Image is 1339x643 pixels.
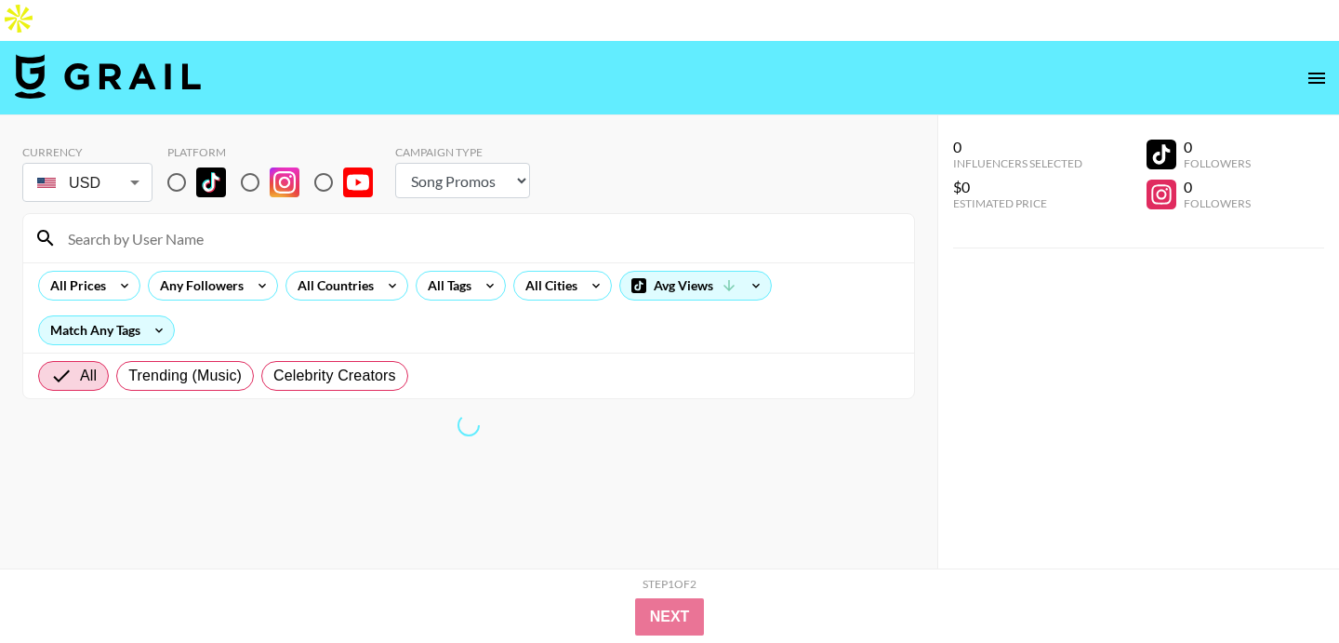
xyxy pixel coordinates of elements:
div: 0 [1184,138,1251,156]
button: open drawer [1298,60,1335,97]
div: Avg Views [620,272,771,300]
div: Influencers Selected [953,156,1082,170]
span: Refreshing bookers, clients, countries, tags, cities, talent, talent... [454,410,484,441]
div: $0 [953,178,1082,196]
span: Trending (Music) [128,365,242,387]
div: Followers [1184,196,1251,210]
div: USD [26,167,149,199]
div: Platform [167,145,388,159]
div: Campaign Type [395,145,530,159]
div: 0 [953,138,1082,156]
img: Instagram [270,167,299,197]
img: Grail Talent [15,54,201,99]
div: All Tags [417,272,475,300]
div: Currency [22,145,152,159]
div: Any Followers [149,272,247,300]
img: YouTube [343,167,373,197]
div: Step 1 of 2 [643,577,696,591]
div: All Prices [39,272,110,300]
button: Next [635,598,705,636]
div: All Cities [514,272,581,300]
input: Search by User Name [57,223,903,253]
div: All Countries [286,272,378,300]
div: 0 [1184,178,1251,196]
div: Followers [1184,156,1251,170]
img: TikTok [196,167,226,197]
div: Estimated Price [953,196,1082,210]
span: All [80,365,97,387]
div: Match Any Tags [39,316,174,344]
span: Celebrity Creators [273,365,396,387]
iframe: Drift Widget Chat Controller [1246,550,1317,621]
